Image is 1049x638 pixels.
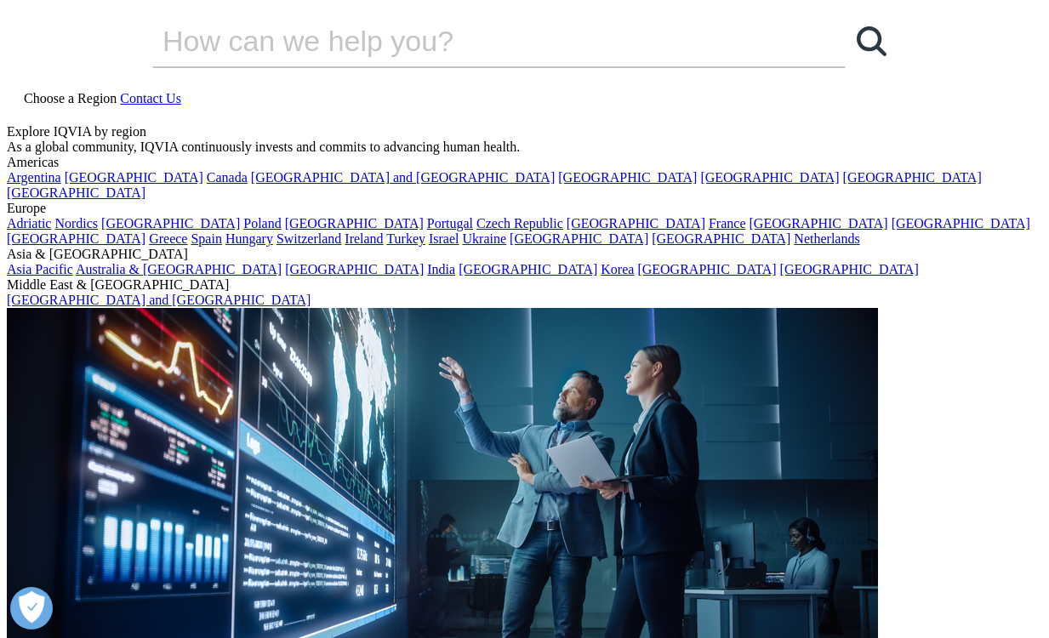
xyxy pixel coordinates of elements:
a: [GEOGRAPHIC_DATA] [285,216,424,231]
a: Israel [429,231,459,246]
button: Abrir preferências [10,587,53,629]
div: Europe [7,201,1042,216]
a: [GEOGRAPHIC_DATA] [567,216,705,231]
a: [GEOGRAPHIC_DATA] [637,262,776,276]
a: Ireland [345,231,383,246]
a: Nordics [54,216,98,231]
span: Choose a Region [24,91,117,105]
a: [GEOGRAPHIC_DATA] [750,216,888,231]
a: Contact Us [120,91,181,105]
a: [GEOGRAPHIC_DATA] [459,262,597,276]
a: [GEOGRAPHIC_DATA] [700,170,839,185]
a: Netherlands [794,231,859,246]
a: [GEOGRAPHIC_DATA] [101,216,240,231]
div: Explore IQVIA by region [7,124,1042,140]
a: Adriatic [7,216,51,231]
a: Turkey [386,231,425,246]
a: Portugal [427,216,473,231]
a: [GEOGRAPHIC_DATA] [558,170,697,185]
a: [GEOGRAPHIC_DATA] [7,185,145,200]
a: [GEOGRAPHIC_DATA] [510,231,648,246]
a: Switzerland [277,231,341,246]
a: Search [846,15,897,66]
a: Argentina [7,170,61,185]
a: [GEOGRAPHIC_DATA] and [GEOGRAPHIC_DATA] [251,170,555,185]
input: Search [152,15,797,66]
div: Asia & [GEOGRAPHIC_DATA] [7,247,1042,262]
a: Hungary [225,231,273,246]
a: Ukraine [463,231,507,246]
a: Asia Pacific [7,262,73,276]
a: Czech Republic [476,216,563,231]
a: [GEOGRAPHIC_DATA] and [GEOGRAPHIC_DATA] [7,293,311,307]
a: France [709,216,746,231]
a: Korea [601,262,634,276]
a: India [427,262,455,276]
a: [GEOGRAPHIC_DATA] [892,216,1030,231]
div: Middle East & [GEOGRAPHIC_DATA] [7,277,1042,293]
a: [GEOGRAPHIC_DATA] [7,231,145,246]
div: Americas [7,155,1042,170]
a: Greece [149,231,187,246]
a: [GEOGRAPHIC_DATA] [780,262,919,276]
a: Poland [243,216,281,231]
a: Australia & [GEOGRAPHIC_DATA] [76,262,282,276]
a: Canada [207,170,248,185]
a: [GEOGRAPHIC_DATA] [285,262,424,276]
a: [GEOGRAPHIC_DATA] [65,170,203,185]
a: [GEOGRAPHIC_DATA] [652,231,790,246]
a: [GEOGRAPHIC_DATA] [843,170,982,185]
svg: Search [857,26,887,56]
div: As a global community, IQVIA continuously invests and commits to advancing human health. [7,140,1042,155]
a: Spain [191,231,221,246]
